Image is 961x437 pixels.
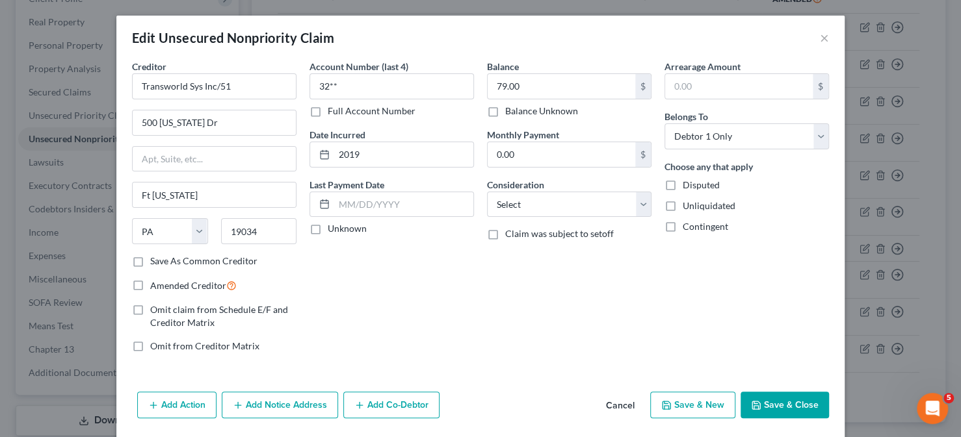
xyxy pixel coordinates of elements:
[309,178,384,192] label: Last Payment Date
[222,392,338,419] button: Add Notice Address
[943,393,954,403] span: 5
[683,179,720,190] span: Disputed
[917,393,948,424] iframe: Intercom live chat
[683,200,735,211] span: Unliquidated
[665,111,708,122] span: Belongs To
[488,142,635,167] input: 0.00
[343,392,440,419] button: Add Co-Debtor
[820,30,829,45] button: ×
[683,221,728,232] span: Contingent
[150,280,226,291] span: Amended Creditor
[132,73,296,99] input: Search creditor by name...
[334,192,473,217] input: MM/DD/YYYY
[665,60,741,73] label: Arrearage Amount
[221,218,297,244] input: Enter zip...
[150,304,288,328] span: Omit claim from Schedule E/F and Creditor Matrix
[635,74,651,99] div: $
[150,340,259,351] span: Omit from Creditor Matrix
[328,105,415,118] label: Full Account Number
[309,128,365,142] label: Date Incurred
[133,147,296,171] input: Apt, Suite, etc...
[133,110,296,135] input: Enter address...
[133,182,296,207] input: Enter city...
[487,128,559,142] label: Monthly Payment
[132,61,166,72] span: Creditor
[635,142,651,167] div: $
[150,255,257,268] label: Save As Common Creditor
[309,60,408,73] label: Account Number (last 4)
[650,392,735,419] button: Save & New
[334,142,473,167] input: MM/DD/YYYY
[665,160,753,173] label: Choose any that apply
[487,178,544,192] label: Consideration
[813,74,828,99] div: $
[137,392,217,419] button: Add Action
[665,74,813,99] input: 0.00
[505,105,578,118] label: Balance Unknown
[309,73,474,99] input: XXXX
[505,228,614,239] span: Claim was subject to setoff
[596,393,645,419] button: Cancel
[488,74,635,99] input: 0.00
[487,60,519,73] label: Balance
[328,222,367,235] label: Unknown
[741,392,829,419] button: Save & Close
[132,29,334,47] div: Edit Unsecured Nonpriority Claim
